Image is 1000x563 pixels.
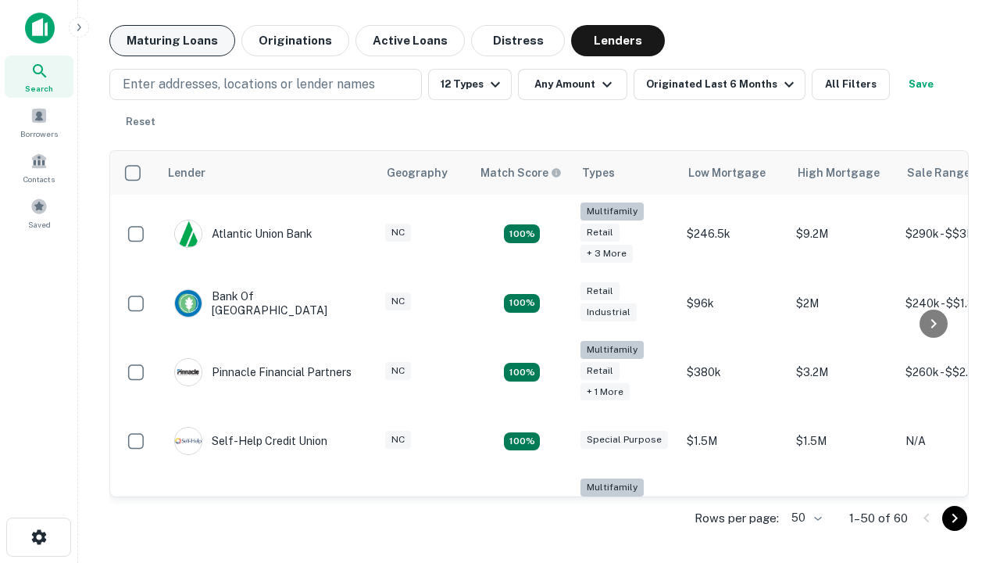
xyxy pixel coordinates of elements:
div: Retail [580,224,620,242]
th: High Mortgage [788,151,898,195]
div: + 3 more [580,245,633,263]
span: Saved [28,218,51,231]
button: Enter addresses, locations or lender names [109,69,422,100]
p: Enter addresses, locations or lender names [123,75,375,94]
div: Multifamily [580,479,644,497]
img: picture [175,359,202,385]
div: Special Purpose [580,431,668,449]
img: picture [175,428,202,454]
h6: Match Score [480,164,559,181]
div: Multifamily [580,341,644,359]
td: $3.2M [788,471,898,550]
div: Sale Range [907,163,970,182]
a: Search [5,56,73,98]
div: Matching Properties: 18, hasApolloMatch: undefined [504,363,540,382]
div: NC [385,292,411,310]
div: Matching Properties: 15, hasApolloMatch: undefined [504,294,540,313]
button: All Filters [812,69,890,100]
div: Lender [168,163,205,182]
div: Capitalize uses an advanced AI algorithm to match your search with the best lender. The match sco... [480,164,562,181]
div: Matching Properties: 11, hasApolloMatch: undefined [504,432,540,451]
button: Lenders [571,25,665,56]
div: 50 [785,507,824,529]
div: Geography [387,163,448,182]
p: 1–50 of 60 [849,509,908,528]
td: $380k [679,333,788,412]
button: Originations [241,25,349,56]
img: capitalize-icon.png [25,13,55,44]
div: Matching Properties: 10, hasApolloMatch: undefined [504,224,540,243]
div: Pinnacle Financial Partners [174,358,352,386]
div: NC [385,362,411,380]
th: Types [573,151,679,195]
td: $9.2M [788,195,898,274]
div: Bank Of [GEOGRAPHIC_DATA] [174,289,362,317]
div: NC [385,224,411,242]
button: Go to next page [942,506,967,531]
span: Borrowers [20,127,58,140]
a: Borrowers [5,101,73,143]
div: Retail [580,282,620,300]
div: Retail [580,362,620,380]
th: Geography [377,151,471,195]
a: Saved [5,192,73,234]
div: Industrial [580,303,637,321]
button: Originated Last 6 Months [634,69,805,100]
button: Maturing Loans [109,25,235,56]
div: Multifamily [580,203,644,221]
th: Lender [159,151,377,195]
span: Search [25,82,53,95]
div: Low Mortgage [688,163,766,182]
td: $246k [679,471,788,550]
a: Contacts [5,146,73,188]
div: Originated Last 6 Months [646,75,798,94]
td: $1.5M [679,411,788,471]
div: Self-help Credit Union [174,427,327,455]
button: Save your search to get updates of matches that match your search criteria. [896,69,946,100]
span: Contacts [23,173,55,185]
div: The Fidelity Bank [174,497,301,525]
td: $2M [788,274,898,333]
td: $1.5M [788,411,898,471]
img: picture [175,221,202,247]
td: $3.2M [788,333,898,412]
div: NC [385,431,411,449]
div: + 1 more [580,383,630,401]
div: High Mortgage [798,163,880,182]
th: Low Mortgage [679,151,788,195]
th: Capitalize uses an advanced AI algorithm to match your search with the best lender. The match sco... [471,151,573,195]
div: Types [582,163,615,182]
button: 12 Types [428,69,512,100]
button: Any Amount [518,69,627,100]
button: Distress [471,25,565,56]
img: picture [175,290,202,317]
td: $96k [679,274,788,333]
button: Reset [116,106,166,138]
div: Atlantic Union Bank [174,220,312,248]
p: Rows per page: [695,509,779,528]
button: Active Loans [355,25,465,56]
td: $246.5k [679,195,788,274]
iframe: Chat Widget [922,438,1000,513]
